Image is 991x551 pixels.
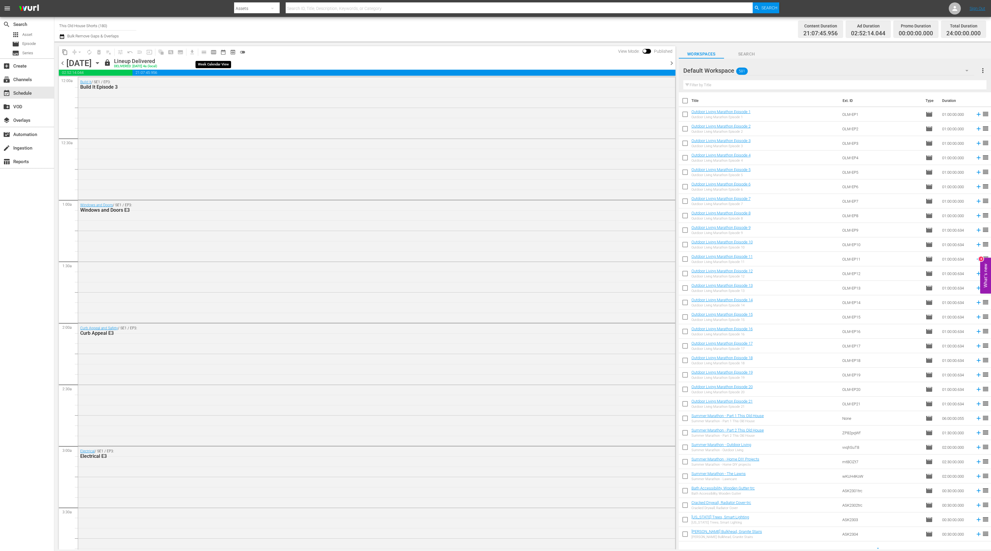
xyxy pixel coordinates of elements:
[80,203,113,207] a: Windows and Doors
[691,240,753,244] a: Outdoor Living Marathon Episode 10
[840,454,923,469] td: mt8CIZt7
[926,169,933,176] span: Episode
[14,2,43,16] img: ans4CAIJ8jUAAAAAAAAAAAAAAAAAAAAAAAAgQb4GAAAAAAAAAAAAAAAAAAAAAAAAJMjXAAAAAAAAAAAAAAAAAAAAAAAAgAT5G...
[691,188,751,192] div: Outdoor Living Marathon Episode 6
[691,370,753,375] a: Outdoor Living Marathon Episode 19
[940,512,973,527] td: 00:30:00.000
[691,173,751,177] div: Outdoor Living Marathon Episode 5
[926,140,933,147] span: Episode
[840,295,923,310] td: OLM-EP14
[668,59,675,67] span: chevron_right
[218,47,228,57] span: Month Calendar View
[691,442,751,447] a: Summer Marathon - Outdoor Living
[851,22,885,30] div: Ad Duration
[145,47,154,57] span: Update Metadata from Key Asset
[982,516,989,523] span: reorder
[691,376,753,380] div: Outdoor Living Marathon Episode 19
[840,136,923,150] td: OLM-EP3
[975,227,982,233] svg: Add to Schedule
[840,223,923,237] td: OLM-EP9
[940,179,973,194] td: 01:00:00.000
[691,356,753,360] a: Outdoor Living Marathon Episode 18
[840,266,923,281] td: OLM-EP12
[220,49,226,55] span: date_range_outlined
[840,252,923,266] td: OLM-EP11
[982,429,989,436] span: reorder
[982,342,989,349] span: reorder
[724,50,769,58] span: Search
[926,212,933,219] span: Episode
[926,226,933,234] span: Episode
[926,400,933,407] span: Episode
[840,353,923,368] td: OLM-EP18
[22,50,33,56] span: Series
[940,150,973,165] td: 01:00:00.000
[840,368,923,382] td: OLM-EP19
[3,103,10,110] span: VOD
[840,469,923,483] td: wKUH4KoW
[691,269,753,273] a: Outdoor Living Marathon Episode 12
[975,270,982,277] svg: Add to Schedule
[982,472,989,480] span: reorder
[840,498,923,512] td: ASK2302trc
[940,469,973,483] td: 02:00:00.000
[691,399,753,404] a: Outdoor Living Marathon Episode 21
[840,179,923,194] td: OLM-EP6
[3,21,10,28] span: Search
[691,361,753,365] div: Outdoor Living Marathon Episode 18
[691,92,839,109] th: Title
[114,58,157,65] div: Lineup Delivered
[940,223,973,237] td: 01:00:00.634
[940,397,973,411] td: 01:00:00.634
[3,131,10,138] span: Automation
[228,47,238,57] span: View Backup
[975,473,982,480] svg: Add to Schedule
[926,154,933,161] span: Episode
[980,258,991,293] button: Open Feedback Widget
[691,217,751,220] div: Outdoor Living Marathon Episode 8
[975,154,982,161] svg: Add to Schedule
[80,326,118,330] a: Curb Appeal and Safety
[691,492,755,496] div: Bath Accessibility, Wooden Gutter
[940,266,973,281] td: 01:00:00.634
[803,22,838,30] div: Content Duration
[851,30,885,37] span: 02:52:14.044
[982,183,989,190] span: reorder
[691,159,751,163] div: Outdoor Living Marathon Episode 4
[691,225,751,230] a: Outdoor Living Marathon Episode 9
[22,41,36,47] span: Episode
[975,125,982,132] svg: Add to Schedule
[691,254,753,259] a: Outdoor Living Marathon Episode 11
[691,463,759,467] div: Summer Marathon - Home DIY projects
[691,385,753,389] a: Outdoor Living Marathon Episode 20
[840,397,923,411] td: OLM-EP21
[691,500,751,505] a: Cracked Drywall, Radiator Cover-trc
[926,313,933,321] span: Episode
[80,84,639,90] div: Build It Episode 3
[840,165,923,179] td: OLM-EP5
[691,477,746,481] div: Summer Marathon - Lawncare
[840,237,923,252] td: OLM-EP10
[691,413,764,418] a: Summer Marathon - Part 1 This Old House
[975,516,982,523] svg: Add to Schedule
[926,255,933,263] span: Episode
[940,368,973,382] td: 01:00:00.634
[691,260,753,264] div: Outdoor Living Marathon Episode 11
[840,194,923,208] td: OLM-EP7
[982,443,989,451] span: reorder
[940,440,973,454] td: 02:00:00.000
[926,270,933,277] span: Episode
[975,386,982,393] svg: Add to Schedule
[691,196,751,201] a: Outdoor Living Marathon Episode 7
[926,342,933,350] span: Episode
[982,255,989,262] span: reorder
[691,506,751,510] div: Cracked Drywall, Radiator Cover
[926,111,933,118] span: Episode
[926,284,933,292] span: Episode
[940,165,973,179] td: 01:00:00.000
[691,211,751,215] a: Outdoor Living Marathon Episode 8
[736,65,748,78] span: 581
[975,487,982,494] svg: Add to Schedule
[982,328,989,335] span: reorder
[926,299,933,306] span: Episode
